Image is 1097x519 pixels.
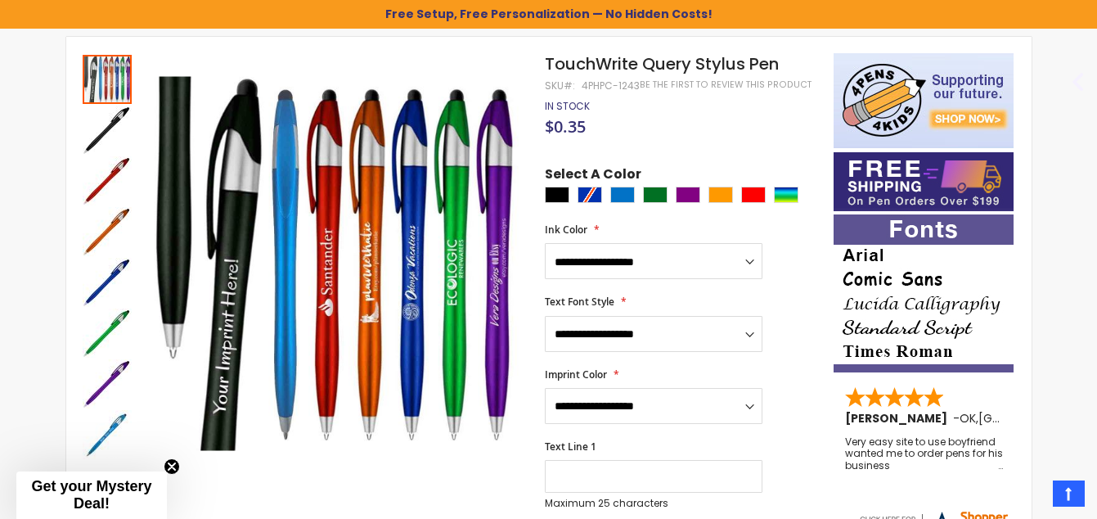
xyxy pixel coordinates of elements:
[164,458,180,475] button: Close teaser
[31,478,151,512] span: Get your Mystery Deal!
[83,155,133,205] div: TouchWrite Query Stylus Pen
[545,165,641,187] span: Select A Color
[545,115,586,138] span: $0.35
[545,368,607,381] span: Imprint Color
[150,77,524,451] img: TouchWrite Query Stylus Pen
[610,187,635,203] div: Blue Light
[545,79,575,93] strong: SKU
[83,309,132,358] img: TouchWrite Query Stylus Pen
[960,410,976,426] span: OK
[83,156,132,205] img: TouchWrite Query Stylus Pen
[83,307,133,358] div: TouchWrite Query Stylus Pen
[845,410,953,426] span: [PERSON_NAME]
[708,187,733,203] div: Orange
[83,53,133,104] div: TouchWrite Query Stylus Pen
[83,410,132,459] img: TouchWrite Query Stylus Pen
[545,497,762,510] p: Maximum 25 characters
[643,187,668,203] div: Green
[545,295,614,309] span: Text Font Style
[83,408,132,459] div: TouchWrite Query Stylus Pen
[83,104,133,155] div: TouchWrite Query Stylus Pen
[582,79,640,93] div: 4PHPC-1243
[834,152,1014,211] img: Free shipping on orders over $199
[774,187,798,203] div: Assorted
[83,106,132,155] img: TouchWrite Query Stylus Pen
[83,205,133,256] div: TouchWrite Query Stylus Pen
[83,358,133,408] div: TouchWrite Query Stylus Pen
[16,472,167,519] div: Get your Mystery Deal!Close teaser
[545,223,587,237] span: Ink Color
[834,53,1014,148] img: 4pens 4 kids
[676,187,700,203] div: Purple
[640,79,812,91] a: Be the first to review this product
[741,187,766,203] div: Red
[83,359,132,408] img: TouchWrite Query Stylus Pen
[545,99,590,113] span: In stock
[83,207,132,256] img: TouchWrite Query Stylus Pen
[545,187,569,203] div: Black
[545,100,590,113] div: Availability
[962,475,1097,519] iframe: Google Customer Reviews
[83,256,133,307] div: TouchWrite Query Stylus Pen
[834,214,1014,372] img: font-personalization-examples
[83,258,132,307] img: TouchWrite Query Stylus Pen
[845,436,1004,472] div: Very easy site to use boyfriend wanted me to order pens for his business
[545,440,596,454] span: Text Line 1
[545,52,779,75] span: TouchWrite Query Stylus Pen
